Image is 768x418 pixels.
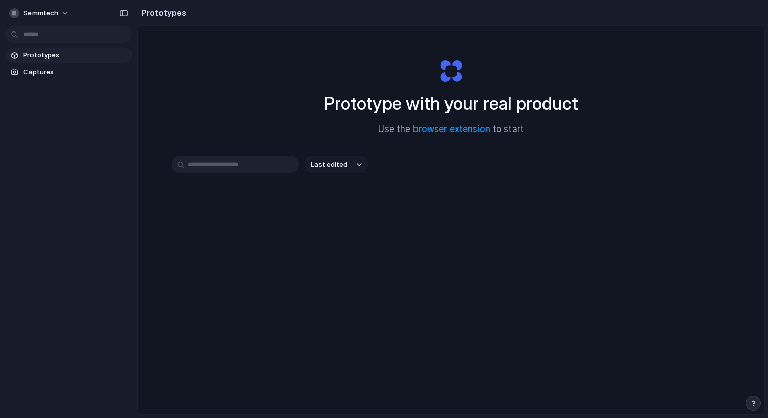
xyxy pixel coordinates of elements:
[324,90,578,117] h1: Prototype with your real product
[23,8,58,18] span: Semmtech
[137,7,186,19] h2: Prototypes
[305,156,368,173] button: Last edited
[23,50,128,60] span: Prototypes
[378,123,524,136] span: Use the to start
[5,48,132,63] a: Prototypes
[23,67,128,77] span: Captures
[413,124,490,134] a: browser extension
[311,159,347,170] span: Last edited
[5,65,132,80] a: Captures
[5,5,74,21] button: Semmtech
